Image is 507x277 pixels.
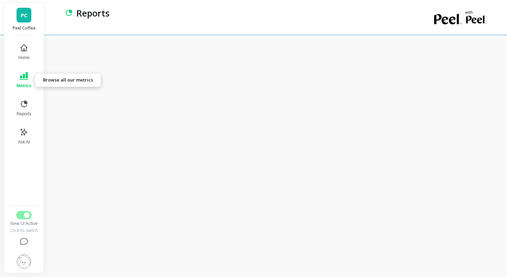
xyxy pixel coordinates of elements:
[12,39,36,65] button: Home
[10,221,38,226] div: New UI Active
[10,233,38,250] button: Help
[18,55,30,60] span: Home
[465,14,487,25] img: partner logo
[12,67,36,93] button: Metrics
[21,11,27,19] span: PC
[10,228,38,233] div: Click to switch
[17,111,31,117] span: Reports
[12,96,36,121] button: Reports
[76,7,109,19] p: Reports
[16,211,32,219] button: Switch to Legacy UI
[59,49,493,263] iframe: Omni Embed
[17,255,31,269] img: profile picture
[11,25,37,31] p: Peel Coffee
[465,11,487,14] p: with
[10,250,38,273] button: Settings
[17,83,31,89] span: Metrics
[18,139,30,145] span: Ask AI
[12,124,36,149] button: Ask AI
